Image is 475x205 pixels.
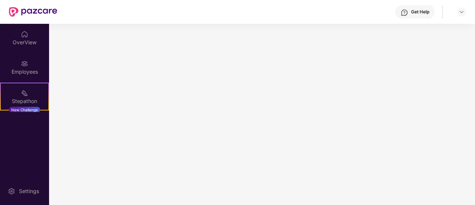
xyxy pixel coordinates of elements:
[8,188,15,195] img: svg+xml;base64,PHN2ZyBpZD0iU2V0dGluZy0yMHgyMCIgeG1sbnM9Imh0dHA6Ly93d3cudzMub3JnLzIwMDAvc3ZnIiB3aW...
[9,7,57,17] img: New Pazcare Logo
[1,97,48,105] div: Stepathon
[459,9,465,15] img: svg+xml;base64,PHN2ZyBpZD0iRHJvcGRvd24tMzJ4MzIiIHhtbG5zPSJodHRwOi8vd3d3LnczLm9yZy8yMDAwL3N2ZyIgd2...
[21,60,28,67] img: svg+xml;base64,PHN2ZyBpZD0iRW1wbG95ZWVzIiB4bWxucz0iaHR0cDovL3d3dy53My5vcmcvMjAwMC9zdmciIHdpZHRoPS...
[17,188,41,195] div: Settings
[401,9,408,16] img: svg+xml;base64,PHN2ZyBpZD0iSGVscC0zMngzMiIgeG1sbnM9Imh0dHA6Ly93d3cudzMub3JnLzIwMDAvc3ZnIiB3aWR0aD...
[411,9,429,15] div: Get Help
[9,107,40,113] div: New Challenge
[21,31,28,38] img: svg+xml;base64,PHN2ZyBpZD0iSG9tZSIgeG1sbnM9Imh0dHA6Ly93d3cudzMub3JnLzIwMDAvc3ZnIiB3aWR0aD0iMjAiIG...
[21,89,28,97] img: svg+xml;base64,PHN2ZyB4bWxucz0iaHR0cDovL3d3dy53My5vcmcvMjAwMC9zdmciIHdpZHRoPSIyMSIgaGVpZ2h0PSIyMC...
